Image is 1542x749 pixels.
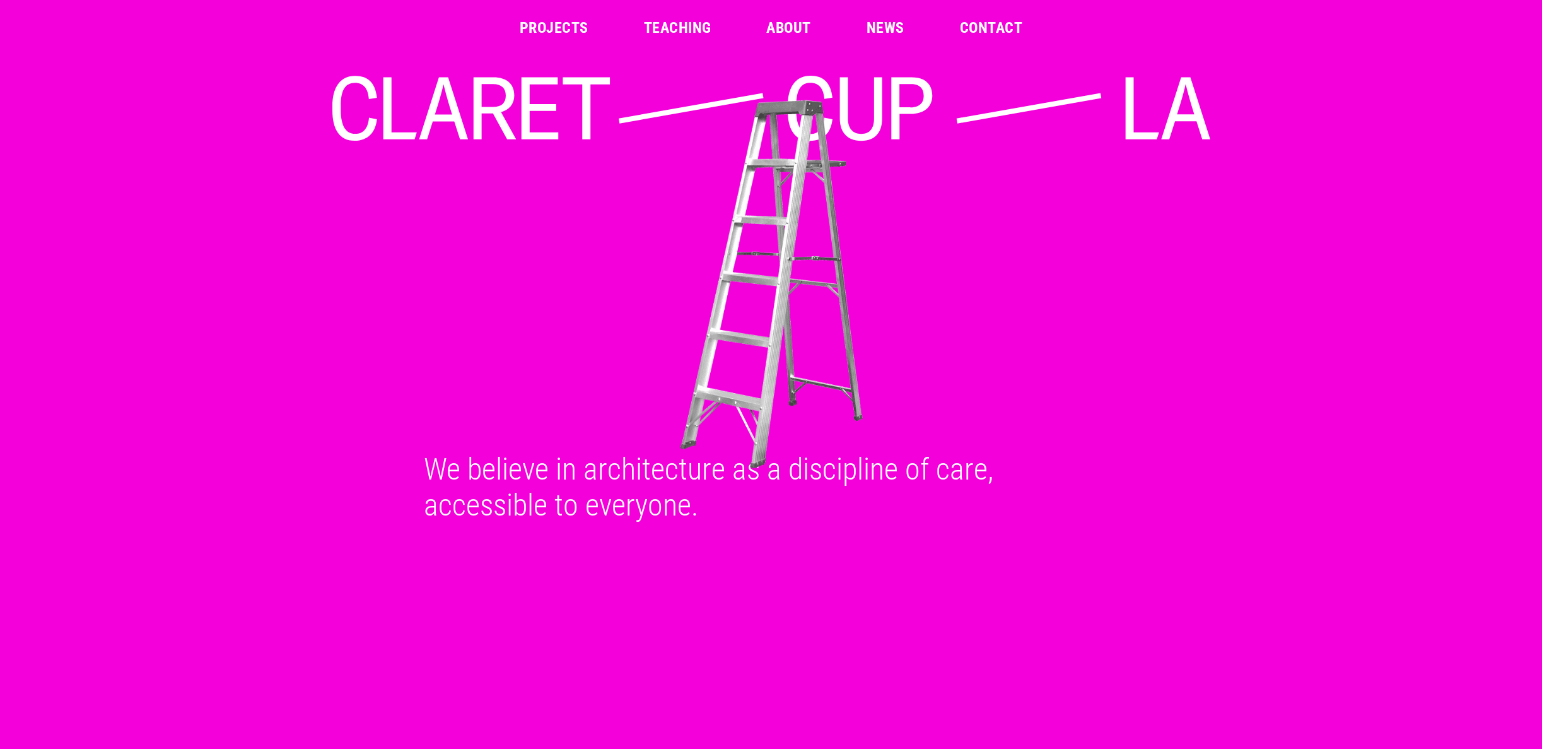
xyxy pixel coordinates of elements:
[520,20,588,35] a: Projects
[327,98,1215,473] img: Ladder
[520,20,1022,35] nav: Main Menu
[960,20,1022,35] a: Contact
[867,20,904,35] a: News
[644,20,711,35] a: Teaching
[409,451,1134,523] div: We believe in architecture as a discipline of care, accessible to everyone.
[766,20,810,35] a: About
